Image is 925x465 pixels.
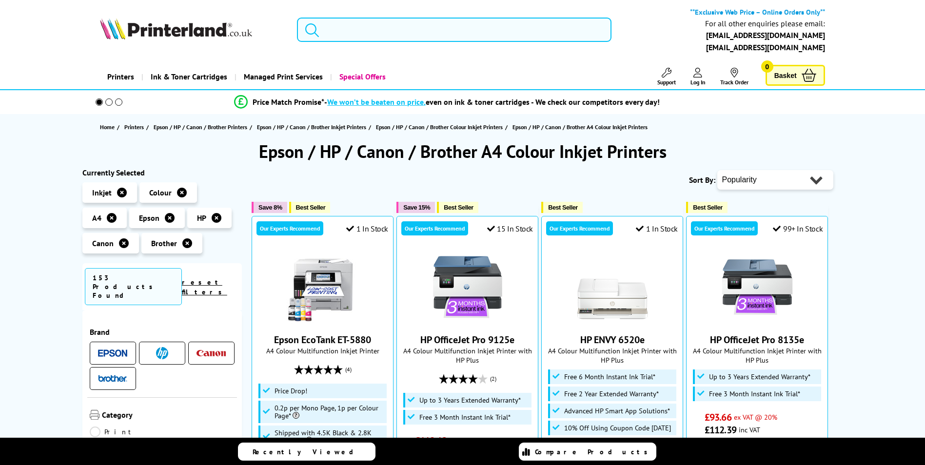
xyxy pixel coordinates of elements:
[721,251,794,324] img: HP OfficeJet Pro 8135e
[739,425,760,434] span: inc VAT
[98,347,127,359] a: Epson
[197,347,226,359] a: Canon
[92,238,114,248] span: Canon
[90,410,99,420] img: Category
[709,390,800,398] span: Free 3 Month Instant Ink Trial*
[705,424,736,436] span: £112.39
[257,346,388,355] span: A4 Colour Multifunction Inkjet Printer
[657,78,676,86] span: Support
[564,407,670,415] span: Advanced HP Smart App Solutions*
[156,347,168,359] img: HP
[419,413,511,421] span: Free 3 Month Instant Ink Trial*
[580,333,645,346] a: HP ENVY 6520e
[402,346,533,365] span: A4 Colour Multifunction Inkjet Printer with HP Plus
[376,122,503,132] span: Epson / HP / Canon / Brother Colour Inkjet Printers
[690,7,825,17] b: **Exclusive Web Price – Online Orders Only**
[490,369,496,388] span: (2)
[154,122,247,132] span: Epson / HP / Canon / Brother Printers
[415,434,447,447] span: £119.12
[512,123,648,131] span: Epson / HP / Canon / Brother A4 Colour Inkjet Printers
[705,19,825,28] div: For all other enquiries please email:
[124,122,144,132] span: Printers
[256,221,323,235] div: Our Experts Recommend
[431,316,504,326] a: HP OfficeJet Pro 9125e
[141,64,235,89] a: Ink & Toner Cartridges
[286,251,359,324] img: Epson EcoTank ET-5880
[98,349,127,357] img: Epson
[420,333,514,346] a: HP OfficeJet Pro 9125e
[258,204,282,211] span: Save 8%
[100,122,117,132] a: Home
[710,333,804,346] a: HP OfficeJet Pro 8135e
[139,213,159,223] span: Epson
[403,204,430,211] span: Save 15%
[257,122,366,132] span: Epson / HP / Canon / Brother Inkjet Printers
[274,333,371,346] a: Epson EcoTank ET-5880
[100,18,285,41] a: Printerland Logo
[766,65,825,86] a: Basket 0
[541,202,583,213] button: Best Seller
[706,42,825,52] a: [EMAIL_ADDRESS][DOMAIN_NAME]
[275,387,307,395] span: Price Drop!
[705,411,731,424] span: £93.66
[690,78,706,86] span: Log In
[774,69,797,82] span: Basket
[689,175,715,185] span: Sort By:
[548,204,578,211] span: Best Seller
[546,221,613,235] div: Our Experts Recommend
[90,426,162,448] a: Print Only
[82,168,242,177] div: Currently Selected
[564,424,671,432] span: 10% Off Using Coupon Code [DATE]
[564,390,659,398] span: Free 2 Year Extended Warranty*
[124,122,146,132] a: Printers
[286,316,359,326] a: Epson EcoTank ET-5880
[330,64,393,89] a: Special Offers
[275,404,385,420] span: 0.2p per Mono Page, 1p per Colour Page*
[102,410,235,422] span: Category
[289,202,331,213] button: Best Seller
[92,213,101,223] span: A4
[761,60,773,73] span: 0
[235,64,330,89] a: Managed Print Services
[437,202,478,213] button: Best Seller
[401,221,468,235] div: Our Experts Recommend
[564,373,655,381] span: Free 6 Month Instant Ink Trial*
[296,204,326,211] span: Best Seller
[253,97,324,107] span: Price Match Promise*
[487,224,533,233] div: 15 In Stock
[431,251,504,324] img: HP OfficeJet Pro 9125e
[257,122,369,132] a: Epson / HP / Canon / Brother Inkjet Printers
[686,202,728,213] button: Best Seller
[773,224,823,233] div: 99+ In Stock
[98,375,127,382] img: Brother
[709,373,810,381] span: Up to 3 Years Extended Warranty*
[693,204,723,211] span: Best Seller
[78,94,817,111] li: modal_Promise
[100,64,141,89] a: Printers
[657,68,676,86] a: Support
[252,202,287,213] button: Save 8%
[419,396,521,404] span: Up to 3 Years Extended Warranty*
[154,122,250,132] a: Epson / HP / Canon / Brother Printers
[576,316,649,326] a: HP ENVY 6520e
[547,346,678,365] span: A4 Colour Multifunction Inkjet Printer with HP Plus
[706,30,825,40] b: [EMAIL_ADDRESS][DOMAIN_NAME]
[691,221,758,235] div: Our Experts Recommend
[90,327,235,337] span: Brand
[147,347,177,359] a: HP
[449,436,492,445] span: ex VAT @ 20%
[346,224,388,233] div: 1 In Stock
[324,97,660,107] div: - even on ink & toner cartridges - We check our competitors every day!
[636,224,678,233] div: 1 In Stock
[85,268,182,305] span: 153 Products Found
[197,213,206,223] span: HP
[149,188,172,197] span: Colour
[98,372,127,385] a: Brother
[151,238,177,248] span: Brother
[376,122,505,132] a: Epson / HP / Canon / Brother Colour Inkjet Printers
[182,278,227,296] a: reset filters
[535,447,653,456] span: Compare Products
[327,97,426,107] span: We won’t be beaten on price,
[519,443,656,461] a: Compare Products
